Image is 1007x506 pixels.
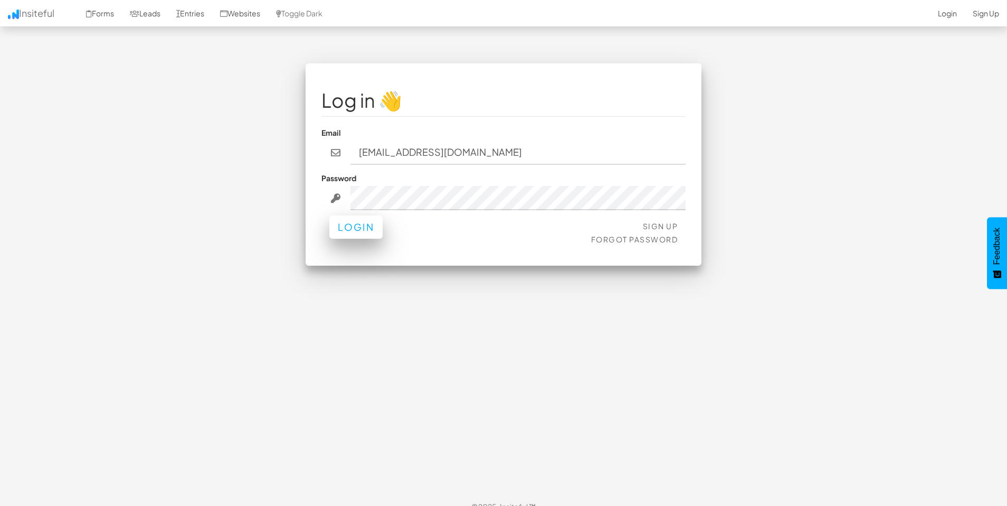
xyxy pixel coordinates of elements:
[8,10,19,19] img: icon.png
[329,215,383,239] button: Login
[987,217,1007,289] button: Feedback - Show survey
[992,228,1002,265] span: Feedback
[591,235,678,244] a: Forgot Password
[321,127,341,138] label: Email
[321,90,686,111] h1: Log in 👋
[321,173,356,183] label: Password
[350,140,686,165] input: john@doe.com
[643,221,678,231] a: Sign Up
